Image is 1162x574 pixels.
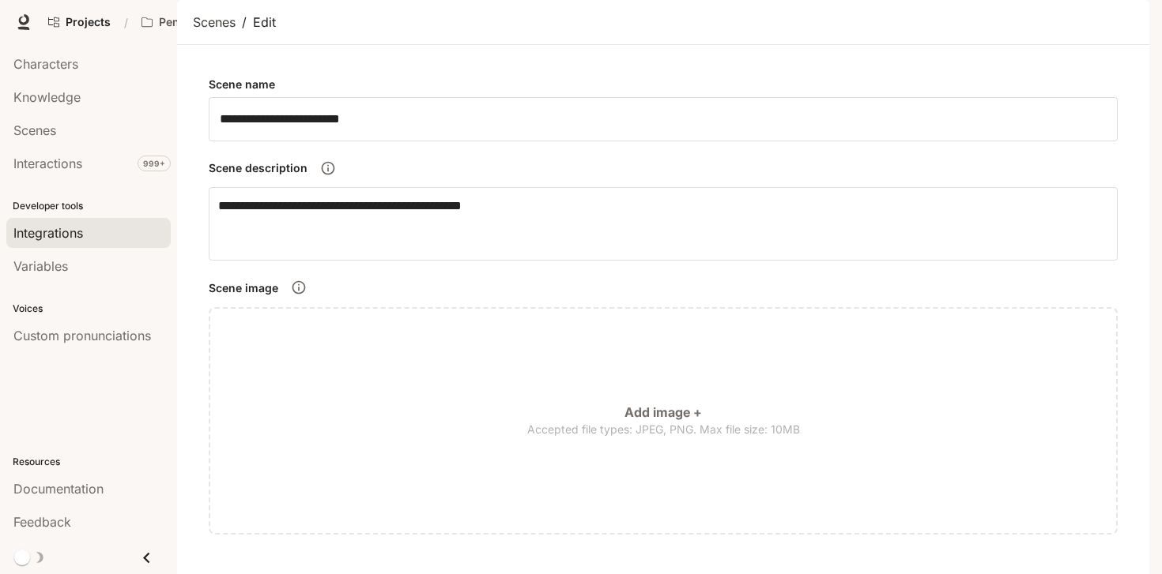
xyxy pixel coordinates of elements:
p: Add image + [624,403,702,422]
h6: Scene image [209,280,278,296]
div: / [118,14,134,31]
p: Edit [253,13,276,32]
a: Scenes [193,13,236,32]
p: Accepted file types: JPEG, PNG. Max file size: 10MB [527,422,800,437]
a: Go to projects [41,6,118,38]
h6: Scene name [209,77,275,92]
h6: Scene description [209,160,307,176]
p: Pen Pals [Production] [159,16,247,29]
button: Open workspace menu [134,6,272,38]
div: / [242,13,247,32]
span: Projects [66,16,111,29]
